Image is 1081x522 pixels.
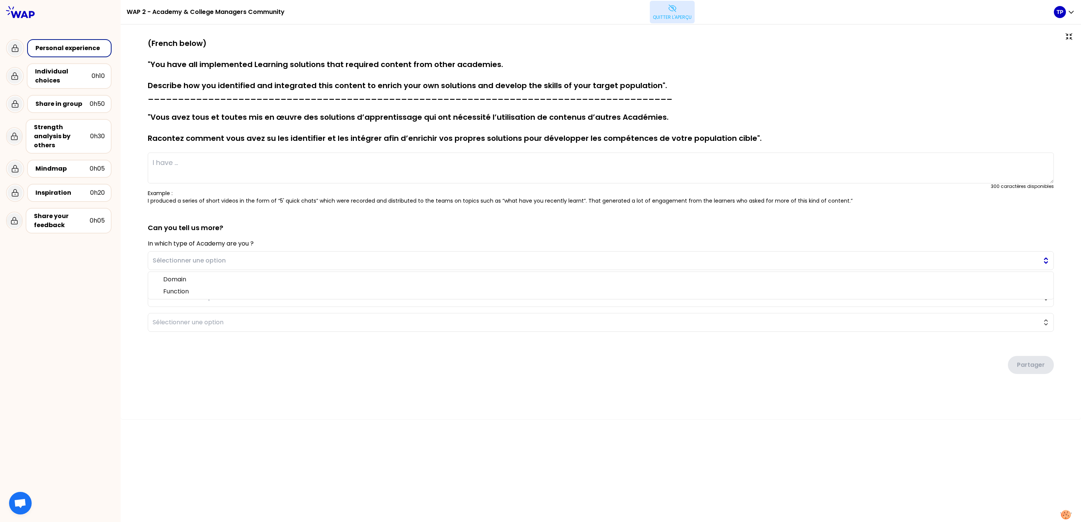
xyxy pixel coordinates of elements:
[1057,8,1063,16] p: TP
[90,132,105,141] div: 0h30
[163,287,1047,296] span: Function
[991,183,1054,189] div: 300 caractères disponibles
[148,313,1054,332] button: Sélectionner une option
[650,1,695,23] button: Quitter l'aperçu
[90,164,105,173] div: 0h05
[35,99,90,108] div: Share in group
[90,216,105,225] div: 0h05
[35,188,90,197] div: Inspiration
[92,72,105,81] div: 0h10
[90,99,105,108] div: 0h50
[153,318,1038,327] span: Sélectionner une option
[1008,356,1054,374] button: Partager
[148,239,254,248] label: In which type of Academy are you ?
[163,275,1047,284] span: Domain
[148,189,1054,205] p: Example : I produced a series of short videos in the form of “5' quick chats” which were recorded...
[148,38,1054,143] p: (French below) "You have all implemented Learning solutions that required content from other acad...
[1054,6,1075,18] button: TP
[34,212,90,230] div: Share your feedback
[653,14,692,20] p: Quitter l'aperçu
[148,272,1054,299] ul: Sélectionner une option
[153,256,1038,265] span: Sélectionner une option
[148,211,1054,233] h2: Can you tell us more?
[90,188,105,197] div: 0h20
[35,44,105,53] div: Personal experience
[34,123,90,150] div: Strength analysis by others
[35,67,92,85] div: Individual choices
[9,492,32,514] div: Ouvrir le chat
[35,164,90,173] div: Mindmap
[148,251,1054,270] button: Sélectionner une option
